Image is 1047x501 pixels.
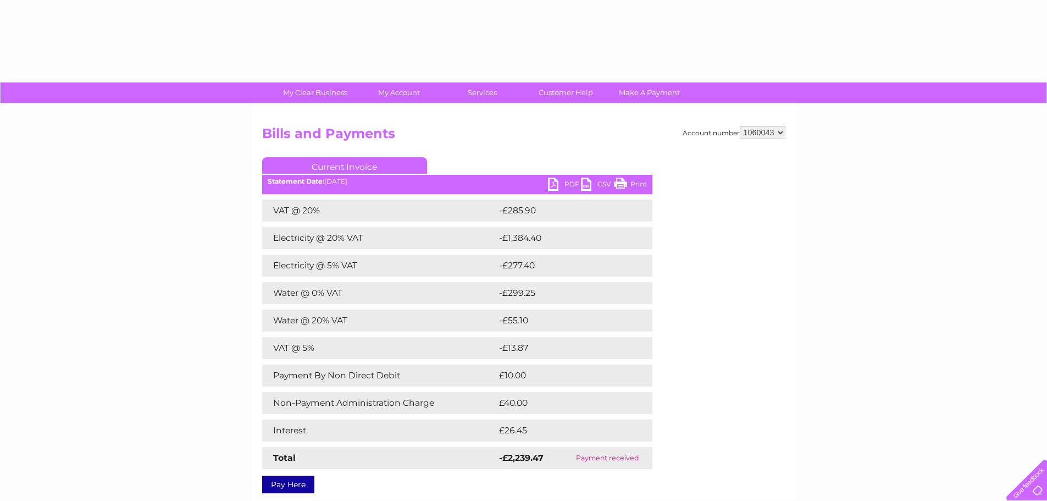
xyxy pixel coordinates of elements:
td: Payment By Non Direct Debit [262,365,496,387]
td: -£277.40 [496,255,634,277]
td: VAT @ 5% [262,337,496,359]
td: £10.00 [496,365,630,387]
td: Non-Payment Administration Charge [262,392,496,414]
div: Account number [683,126,785,139]
a: Make A Payment [604,82,695,103]
strong: -£2,239.47 [499,453,544,463]
a: Services [437,82,528,103]
b: Statement Date: [268,177,324,185]
a: Pay Here [262,476,314,493]
h2: Bills and Payments [262,126,785,147]
a: Customer Help [520,82,611,103]
a: PDF [548,178,581,194]
a: Print [614,178,647,194]
td: Interest [262,420,496,442]
td: -£55.10 [496,310,631,332]
a: Current Invoice [262,157,427,174]
td: Water @ 20% VAT [262,310,496,332]
td: -£1,384.40 [496,227,636,249]
td: Electricity @ 5% VAT [262,255,496,277]
td: Water @ 0% VAT [262,282,496,304]
td: £40.00 [496,392,631,414]
td: -£299.25 [496,282,634,304]
div: [DATE] [262,178,652,185]
strong: Total [273,453,296,463]
td: Electricity @ 20% VAT [262,227,496,249]
td: -£285.90 [496,200,634,222]
td: £26.45 [496,420,630,442]
a: My Clear Business [270,82,361,103]
td: VAT @ 20% [262,200,496,222]
td: Payment received [562,447,652,469]
a: My Account [353,82,444,103]
td: -£13.87 [496,337,631,359]
a: CSV [581,178,614,194]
